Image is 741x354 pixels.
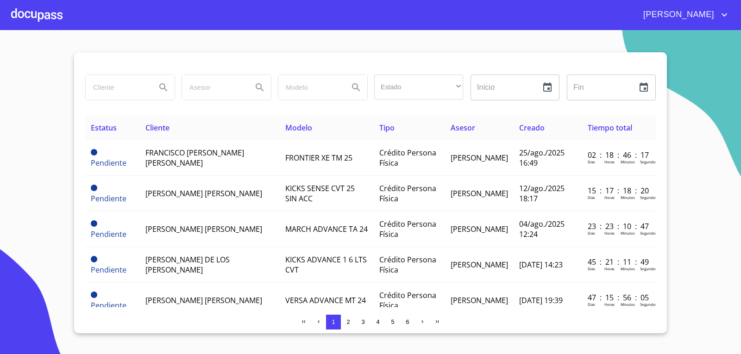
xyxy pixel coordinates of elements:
input: search [278,75,341,100]
p: Horas [604,230,615,236]
p: Minutos [621,230,635,236]
p: Dias [588,266,595,271]
span: Pendiente [91,265,126,275]
p: Segundos [640,195,657,200]
span: Pendiente [91,193,126,204]
span: [PERSON_NAME] [PERSON_NAME] [145,188,262,199]
span: Pendiente [91,149,97,155]
span: Creado [519,123,545,133]
span: MARCH ADVANCE TA 24 [285,224,368,234]
button: 3 [356,315,370,329]
span: Tipo [379,123,395,133]
span: 5 [391,318,394,325]
span: [PERSON_NAME] [636,7,719,22]
p: Dias [588,230,595,236]
span: KICKS ADVANCE 1 6 LTS CVT [285,255,367,275]
span: KICKS SENSE CVT 25 SIN ACC [285,183,355,204]
p: 23 : 23 : 10 : 47 [588,221,650,231]
p: 45 : 21 : 11 : 49 [588,257,650,267]
p: Minutos [621,159,635,164]
span: 4 [376,318,379,325]
p: Horas [604,195,615,200]
span: [PERSON_NAME] [451,295,508,305]
p: Dias [588,159,595,164]
button: 4 [370,315,385,329]
span: [PERSON_NAME] [PERSON_NAME] [145,224,262,234]
span: Cliente [145,123,170,133]
span: Pendiente [91,229,126,239]
p: 02 : 18 : 46 : 17 [588,150,650,160]
p: Dias [588,302,595,307]
span: Pendiente [91,292,97,298]
p: Horas [604,266,615,271]
span: Crédito Persona Física [379,255,436,275]
span: FRONTIER XE TM 25 [285,153,352,163]
span: [PERSON_NAME] [451,188,508,199]
input: search [182,75,245,100]
button: Search [249,76,271,99]
span: 3 [361,318,364,325]
span: Crédito Persona Física [379,219,436,239]
span: FRANCISCO [PERSON_NAME] [PERSON_NAME] [145,148,244,168]
span: [PERSON_NAME] [451,224,508,234]
p: 47 : 15 : 56 : 05 [588,292,650,303]
div: ​ [374,75,463,99]
span: Estatus [91,123,117,133]
span: Tiempo total [588,123,632,133]
p: Minutos [621,195,635,200]
span: Crédito Persona Física [379,290,436,311]
span: [PERSON_NAME] [PERSON_NAME] [145,295,262,305]
span: [DATE] 19:39 [519,295,563,305]
span: Asesor [451,123,475,133]
span: Crédito Persona Física [379,183,436,204]
button: 1 [326,315,341,329]
span: 12/ago./2025 18:17 [519,183,565,204]
input: search [86,75,149,100]
span: VERSA ADVANCE MT 24 [285,295,366,305]
span: Pendiente [91,220,97,227]
p: Segundos [640,159,657,164]
span: [DATE] 14:23 [519,260,563,270]
p: Segundos [640,302,657,307]
span: 04/ago./2025 12:24 [519,219,565,239]
span: Modelo [285,123,312,133]
span: 2 [346,318,350,325]
p: Horas [604,159,615,164]
span: [PERSON_NAME] DE LOS [PERSON_NAME] [145,255,230,275]
span: [PERSON_NAME] [451,153,508,163]
span: Pendiente [91,158,126,168]
button: 6 [400,315,415,329]
span: Crédito Persona Física [379,148,436,168]
button: Search [152,76,175,99]
span: 6 [406,318,409,325]
p: Horas [604,302,615,307]
button: 5 [385,315,400,329]
p: Segundos [640,266,657,271]
button: 2 [341,315,356,329]
span: 1 [332,318,335,325]
span: Pendiente [91,300,126,311]
p: Minutos [621,266,635,271]
button: account of current user [636,7,730,22]
p: Dias [588,195,595,200]
p: Segundos [640,230,657,236]
span: 25/ago./2025 16:49 [519,148,565,168]
span: Pendiente [91,256,97,262]
button: Search [345,76,367,99]
span: [PERSON_NAME] [451,260,508,270]
span: Pendiente [91,185,97,191]
p: Minutos [621,302,635,307]
p: 15 : 17 : 18 : 20 [588,186,650,196]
